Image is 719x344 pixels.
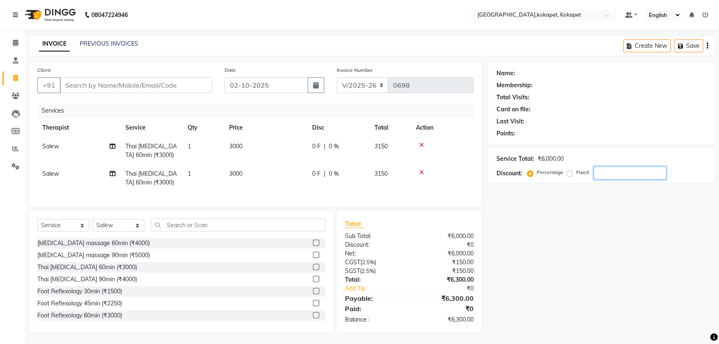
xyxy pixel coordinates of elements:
[345,258,360,266] span: CGST
[60,77,212,93] input: Search by Name/Mobile/Email/Code
[229,170,242,177] span: 3000
[496,129,515,138] div: Points:
[37,77,61,93] button: +91
[374,143,388,150] span: 3150
[339,275,409,284] div: Total:
[183,118,224,137] th: Qty
[374,170,388,177] span: 3150
[496,81,533,90] div: Membership:
[37,275,137,284] div: Thai [MEDICAL_DATA] 90min (₹4000)
[496,117,524,126] div: Last Visit:
[151,219,325,231] input: Search or Scan
[674,39,703,52] button: Save
[362,259,374,265] span: 2.5%
[409,304,480,314] div: ₹0
[576,169,589,176] label: Fixed
[37,66,51,74] label: Client
[496,155,534,163] div: Service Total:
[339,304,409,314] div: Paid:
[411,118,474,137] th: Action
[409,275,480,284] div: ₹6,300.00
[229,143,242,150] span: 3000
[42,143,59,150] span: Salew
[362,268,374,274] span: 2.5%
[409,232,480,241] div: ₹6,000.00
[496,105,531,114] div: Card on file:
[37,263,137,272] div: Thai [MEDICAL_DATA] 60min (₹3000)
[623,39,671,52] button: Create New
[496,69,515,78] div: Name:
[224,118,307,137] th: Price
[369,118,411,137] th: Total
[409,249,480,258] div: ₹6,000.00
[37,118,120,137] th: Therapist
[339,241,409,249] div: Discount:
[38,103,480,118] div: Services
[307,118,369,137] th: Disc
[337,66,373,74] label: Invoice Number
[409,241,480,249] div: ₹0
[120,118,183,137] th: Service
[312,170,320,178] span: 0 F
[329,170,339,178] span: 0 %
[537,169,563,176] label: Percentage
[496,169,522,178] div: Discount:
[188,143,191,150] span: 1
[339,258,409,267] div: ( )
[37,311,122,320] div: Foot Reflexology 60min (₹3000)
[324,142,325,151] span: |
[188,170,191,177] span: 1
[91,3,128,27] b: 08047224946
[37,287,122,296] div: Foot Reflexology 30min (₹1500)
[409,315,480,324] div: ₹6,300.00
[37,239,150,248] div: [MEDICAL_DATA] massage 60min (₹4000)
[339,267,409,275] div: ( )
[37,299,122,308] div: Foot Reflexology 45min (₹2250)
[324,170,325,178] span: |
[409,258,480,267] div: ₹150.00
[496,93,529,102] div: Total Visits:
[80,40,138,47] a: PREVIOUS INVOICES
[339,293,409,303] div: Payable:
[409,293,480,303] div: ₹6,300.00
[339,249,409,258] div: Net:
[37,251,150,260] div: [MEDICAL_DATA] massage 90min (₹5000)
[409,267,480,275] div: ₹150.00
[125,170,177,186] span: Thai [MEDICAL_DATA] 60min (₹3000)
[42,170,59,177] span: Salew
[21,3,78,27] img: logo
[39,37,70,52] a: INVOICE
[339,232,409,241] div: Sub Total:
[345,267,360,275] span: SGST
[339,315,409,324] div: Balance :
[125,143,177,159] span: Thai [MEDICAL_DATA] 60min (₹3000)
[225,66,236,74] label: Date
[538,155,564,163] div: ₹6,000.00
[345,219,364,228] span: Total
[421,284,480,293] div: ₹0
[329,142,339,151] span: 0 %
[312,142,320,151] span: 0 F
[339,284,421,293] a: Add Tip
